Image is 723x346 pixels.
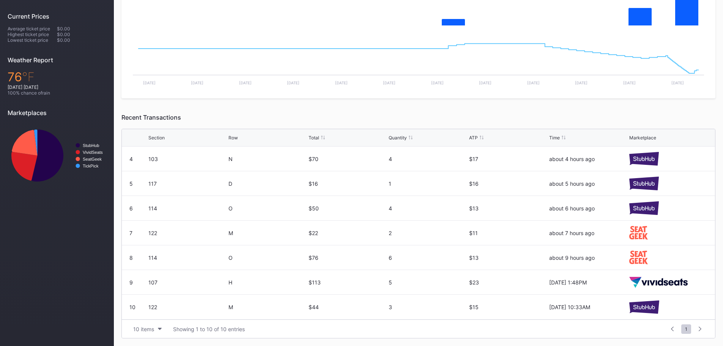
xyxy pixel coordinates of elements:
text: [DATE] [287,81,299,85]
div: $44 [309,304,387,310]
div: $13 [469,205,547,212]
div: $0.00 [57,32,106,37]
div: $0.00 [57,37,106,43]
div: 4 [129,156,133,162]
text: [DATE] [383,81,395,85]
div: about 5 hours ago [549,180,627,187]
div: Recent Transactions [121,114,715,121]
svg: Chart title [8,122,106,189]
span: 1 [681,324,691,334]
div: O [228,205,307,212]
div: Marketplace [629,135,656,141]
div: Average ticket price [8,26,57,32]
img: vividSeats.svg [629,277,688,288]
div: Weather Report [8,56,106,64]
div: $11 [469,230,547,236]
div: 122 [148,230,227,236]
img: stubHub.svg [629,152,659,165]
div: $70 [309,156,387,162]
div: [DATE] [DATE] [8,84,106,90]
div: Row [228,135,238,141]
div: H [228,279,307,286]
img: seatGeek.svg [629,251,648,264]
div: Lowest ticket price [8,37,57,43]
div: 9 [129,279,133,286]
div: $16 [309,180,387,187]
div: about 9 hours ago [549,254,627,261]
div: M [228,230,307,236]
div: 4 [389,156,467,162]
div: 5 [129,180,133,187]
div: $13 [469,254,547,261]
text: [DATE] [671,81,684,85]
svg: Chart title [129,34,708,91]
div: Marketplaces [8,109,106,117]
div: Total [309,135,319,141]
div: $0.00 [57,26,106,32]
div: 103 [148,156,227,162]
div: 6 [389,254,467,261]
text: StubHub [83,143,99,148]
div: about 7 hours ago [549,230,627,236]
div: 2 [389,230,467,236]
div: $15 [469,304,547,310]
div: about 4 hours ago [549,156,627,162]
text: [DATE] [431,81,444,85]
div: 114 [148,254,227,261]
div: $50 [309,205,387,212]
span: ℉ [22,70,35,84]
text: [DATE] [575,81,588,85]
div: ATP [469,135,478,141]
text: VividSeats [83,150,103,155]
div: 6 [129,205,133,212]
div: 10 items [133,326,154,332]
div: Showing 1 to 10 of 10 entries [173,326,245,332]
div: Quantity [389,135,407,141]
div: 114 [148,205,227,212]
div: Current Prices [8,13,106,20]
div: 10 [129,304,135,310]
div: O [228,254,307,261]
text: TickPick [83,164,99,168]
div: $17 [469,156,547,162]
img: stubHub.svg [629,300,659,314]
div: 3 [389,304,467,310]
text: SeatGeek [83,157,102,161]
div: [DATE] 10:33AM [549,304,627,310]
div: $113 [309,279,387,286]
div: $22 [309,230,387,236]
img: stubHub.svg [629,201,659,215]
div: 100 % chance of rain [8,90,106,96]
div: 122 [148,304,227,310]
div: 1 [389,180,467,187]
div: 5 [389,279,467,286]
div: D [228,180,307,187]
text: [DATE] [239,81,252,85]
text: [DATE] [479,81,491,85]
div: Time [549,135,560,141]
div: N [228,156,307,162]
text: [DATE] [335,81,348,85]
div: $76 [309,254,387,261]
div: M [228,304,307,310]
div: $16 [469,180,547,187]
div: $23 [469,279,547,286]
img: stubHub.svg [629,177,659,190]
div: 107 [148,279,227,286]
div: 8 [129,254,133,261]
div: Highest ticket price [8,32,57,37]
div: [DATE] 1:48PM [549,279,627,286]
div: 76 [8,70,106,84]
div: about 6 hours ago [549,205,627,212]
div: 117 [148,180,227,187]
text: [DATE] [623,81,636,85]
div: 4 [389,205,467,212]
text: [DATE] [191,81,203,85]
button: 10 items [129,324,165,334]
text: [DATE] [143,81,156,85]
div: Section [148,135,165,141]
text: [DATE] [527,81,540,85]
div: 7 [129,230,132,236]
img: seatGeek.svg [629,226,648,239]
